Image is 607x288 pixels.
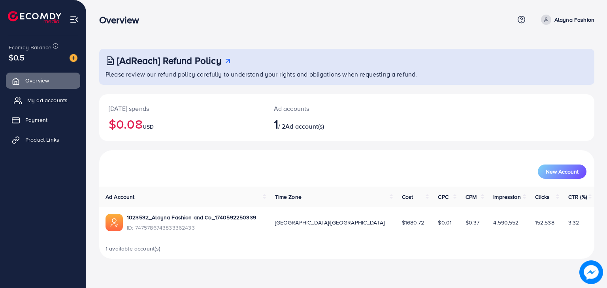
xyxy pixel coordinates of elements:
[493,219,518,226] span: 4,590,552
[579,260,603,284] img: image
[9,52,25,63] span: $0.5
[25,77,49,84] span: Overview
[438,193,448,201] span: CPC
[554,15,594,24] p: Alayna Fashion
[438,219,452,226] span: $0.01
[99,14,145,26] h3: Overview
[143,123,154,131] span: USD
[6,132,80,148] a: Product Links
[274,104,379,113] p: Ad accounts
[70,15,79,24] img: menu
[127,213,256,221] a: 1023532_Alayna Fashion and Co_1740592250339
[568,219,579,226] span: 3.32
[117,55,221,66] h3: [AdReach] Refund Policy
[127,224,256,232] span: ID: 7475786743833362433
[6,112,80,128] a: Payment
[274,116,379,131] h2: / 2
[8,11,61,23] img: logo
[535,219,554,226] span: 152,538
[466,193,477,201] span: CPM
[538,15,594,25] a: Alayna Fashion
[493,193,521,201] span: Impression
[6,73,80,88] a: Overview
[402,219,424,226] span: $1680.72
[106,69,590,79] p: Please review our refund policy carefully to understand your rights and obligations when requesti...
[9,43,51,51] span: Ecomdy Balance
[285,122,324,131] span: Ad account(s)
[27,96,68,104] span: My ad accounts
[275,193,302,201] span: Time Zone
[568,193,587,201] span: CTR (%)
[466,219,480,226] span: $0.37
[109,116,255,131] h2: $0.08
[25,136,59,144] span: Product Links
[106,214,123,231] img: ic-ads-acc.e4c84228.svg
[70,54,77,62] img: image
[25,116,47,124] span: Payment
[109,104,255,113] p: [DATE] spends
[274,115,278,133] span: 1
[402,193,413,201] span: Cost
[6,92,80,108] a: My ad accounts
[538,165,586,179] button: New Account
[535,193,550,201] span: Clicks
[106,245,161,252] span: 1 available account(s)
[546,169,579,174] span: New Account
[275,219,385,226] span: [GEOGRAPHIC_DATA]/[GEOGRAPHIC_DATA]
[106,193,135,201] span: Ad Account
